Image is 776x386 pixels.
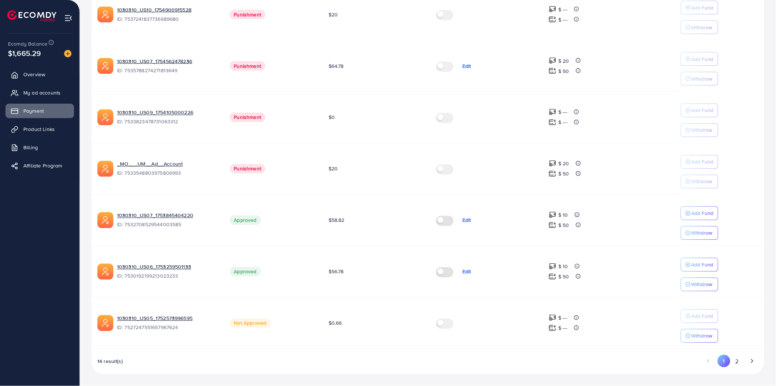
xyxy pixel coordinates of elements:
[230,164,266,174] span: Punishment
[559,170,570,178] p: $ 50
[681,309,718,323] button: Add Fund
[549,160,556,167] img: top-up amount
[97,109,113,126] img: ic-ads-acc.e4c84228.svg
[691,280,713,289] p: Withdraw
[117,15,218,23] span: ID: 7537241837736689680
[23,71,45,78] span: Overview
[559,273,570,281] p: $ 50
[691,158,714,166] p: Add Fund
[230,216,261,225] span: Approved
[117,6,218,23] div: <span class='underline'>1030310_US10_1754900915528</span></br>7537241837736689680
[8,40,47,47] span: Ecomdy Balance
[559,67,570,76] p: $ 50
[64,50,71,57] img: image
[691,312,714,321] p: Add Fund
[549,324,556,332] img: top-up amount
[117,6,218,13] a: 1030310_US10_1754900915528
[23,162,62,169] span: Affiliate Program
[5,140,74,155] a: Billing
[681,175,718,189] button: Withdraw
[559,118,568,127] p: $ ---
[681,206,718,220] button: Add Fund
[559,221,570,230] p: $ 50
[97,264,113,280] img: ic-ads-acc.e4c84228.svg
[329,165,338,173] span: $20
[549,273,556,281] img: top-up amount
[117,212,218,219] a: 1030310_US07_1753845404220
[97,358,123,365] span: 14 result(s)
[117,170,218,177] span: ID: 7533548803975806993
[681,1,718,15] button: Add Fund
[230,113,266,122] span: Punishment
[549,16,556,23] img: top-up amount
[681,104,718,117] button: Add Fund
[117,315,218,332] div: <span class='underline'>1030310_US05_1752573996595</span></br>7527247551657967624
[117,263,218,271] a: 1030310_US06_1753259501133
[23,89,61,96] span: My ad accounts
[691,177,713,186] p: Withdraw
[559,108,568,117] p: $ ---
[5,122,74,136] a: Product Links
[117,109,218,116] a: 1030310_US09_1754105000226
[681,123,718,137] button: Withdraw
[549,263,556,270] img: top-up amount
[230,319,271,328] span: Not Approved
[730,355,744,368] button: Go to page 2
[681,20,718,34] button: Withdraw
[559,211,569,220] p: $ 10
[329,114,335,121] span: $0
[681,278,718,292] button: Withdraw
[559,159,570,168] p: $ 20
[5,158,74,173] a: Affiliate Program
[230,61,266,71] span: Punishment
[745,353,771,381] iframe: Chat
[559,324,568,333] p: $ ---
[117,58,218,74] div: <span class='underline'>1030310_US07_1754562478236</span></br>7535788274271813649
[117,221,218,228] span: ID: 7532708529544003585
[329,320,342,327] span: $0.66
[7,10,57,22] img: logo
[681,155,718,169] button: Add Fund
[329,268,344,275] span: $56.78
[329,11,338,18] span: $20
[462,62,471,70] p: Edit
[549,211,556,219] img: top-up amount
[559,262,569,271] p: $ 10
[5,104,74,118] a: Payment
[230,10,266,19] span: Punishment
[23,107,44,115] span: Payment
[549,119,556,126] img: top-up amount
[329,217,345,224] span: $58.82
[117,161,218,168] a: _MO___UM__Ad__Account
[97,161,113,177] img: ic-ads-acc.e4c84228.svg
[462,267,471,276] p: Edit
[549,314,556,322] img: top-up amount
[559,15,568,24] p: $ ---
[117,315,218,322] a: 1030310_US05_1752573996595
[681,329,718,343] button: Withdraw
[12,36,36,70] span: $1,665.29
[97,58,113,74] img: ic-ads-acc.e4c84228.svg
[691,229,713,238] p: Withdraw
[97,212,113,228] img: ic-ads-acc.e4c84228.svg
[559,314,568,323] p: $ ---
[681,72,718,86] button: Withdraw
[691,3,714,12] p: Add Fund
[559,57,570,65] p: $ 20
[117,263,218,280] div: <span class='underline'>1030310_US06_1753259501133</span></br>7530192199213023233
[117,212,218,229] div: <span class='underline'>1030310_US07_1753845404220</span></br>7532708529544003585
[691,55,714,63] p: Add Fund
[462,216,471,225] p: Edit
[64,14,73,22] img: menu
[691,126,713,135] p: Withdraw
[117,273,218,280] span: ID: 7530192199213023233
[549,57,556,65] img: top-up amount
[691,209,714,218] p: Add Fund
[691,23,713,32] p: Withdraw
[681,258,718,272] button: Add Fund
[681,52,718,66] button: Add Fund
[549,221,556,229] img: top-up amount
[691,106,714,115] p: Add Fund
[691,332,713,340] p: Withdraw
